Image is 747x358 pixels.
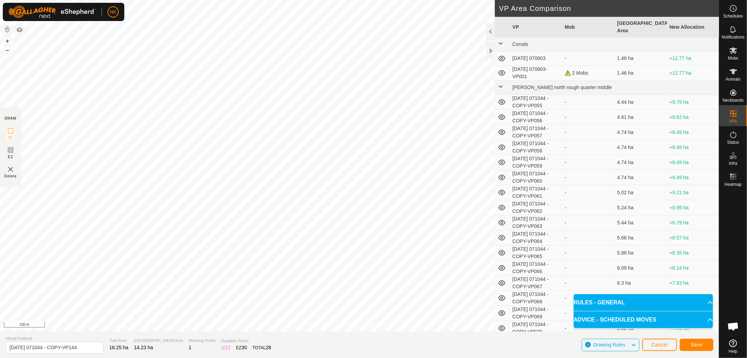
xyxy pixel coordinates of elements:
[221,338,271,344] span: Available Points
[510,140,562,155] td: [DATE] 071044 - COPY-VP058
[253,344,271,351] div: TOTAL
[510,155,562,170] td: [DATE] 071044 - COPY-VP059
[510,306,562,321] td: [DATE] 071044 - COPY-VP069
[510,185,562,200] td: [DATE] 071044 - COPY-VP061
[667,245,719,261] td: +8.35 ha
[510,245,562,261] td: [DATE] 071044 - COPY-VP065
[3,46,12,54] button: –
[565,114,611,121] div: -
[5,116,16,121] div: DRAW
[614,52,666,66] td: 1.46 ha
[510,125,562,140] td: [DATE] 071044 - COPY-VP057
[729,161,737,166] span: Infra
[614,230,666,245] td: 5.66 ha
[565,144,611,151] div: -
[510,170,562,185] td: [DATE] 071044 - COPY-VP060
[15,26,24,34] button: Map Layers
[667,215,719,230] td: +8.79 ha
[109,345,129,350] span: 16.25 ha
[565,234,611,242] div: -
[565,310,611,317] div: -
[565,69,611,77] div: 2 Mobs
[565,325,611,332] div: -
[5,174,17,179] span: Delete
[723,316,744,337] div: Open chat
[510,17,562,38] th: VP
[565,189,611,196] div: -
[727,140,739,144] span: Status
[565,129,611,136] div: -
[565,279,611,287] div: -
[614,66,666,81] td: 1.46 ha
[366,322,387,329] a: Contact Us
[3,37,12,45] button: +
[725,182,742,187] span: Heatmap
[726,77,741,81] span: Animals
[667,230,719,245] td: +8.57 ha
[667,17,719,38] th: New Allocation
[614,291,666,306] td: 6.07 ha
[614,200,666,215] td: 5.24 ha
[574,311,713,328] p-accordion-header: ADVICE - SCHEDULED MOVES
[510,291,562,306] td: [DATE] 071044 - COPY-VP068
[510,52,562,66] td: [DATE] 070803
[614,185,666,200] td: 5.02 ha
[614,140,666,155] td: 4.74 ha
[510,66,562,81] td: [DATE] 070803-VP001
[667,185,719,200] td: +9.21 ha
[667,95,719,110] td: +9.79 ha
[593,342,625,347] span: Drawing Rules
[236,344,247,351] div: EZ
[651,342,668,347] span: Cancel
[510,321,562,336] td: [DATE] 071044 - COPY-VP070
[510,200,562,215] td: [DATE] 071044 - COPY-VP062
[510,215,562,230] td: [DATE] 071044 - COPY-VP063
[667,52,719,66] td: +12.77 ha
[729,119,737,123] span: VPs
[667,276,719,291] td: +7.93 ha
[266,345,271,350] span: 28
[109,338,129,344] span: Total Area
[3,25,12,34] button: Reset Map
[512,41,528,47] span: Corrals
[565,55,611,62] div: -
[134,338,183,344] span: [GEOGRAPHIC_DATA] Area
[510,261,562,276] td: [DATE] 071044 - COPY-VP066
[723,14,743,18] span: Schedules
[110,8,116,16] span: NK
[667,261,719,276] td: +8.14 ha
[221,344,230,351] div: IZ
[565,295,611,302] div: -
[512,85,612,90] span: [PERSON_NAME] north rough quarter middle
[242,345,247,350] span: 30
[562,17,614,38] th: Mob
[225,345,231,350] span: 12
[667,200,719,215] td: +8.99 ha
[667,291,719,306] td: +8.16 ha
[719,337,747,356] a: Help
[510,110,562,125] td: [DATE] 071044 - COPY-VP056
[565,249,611,257] div: -
[728,56,738,60] span: Mobs
[565,264,611,272] div: -
[510,95,562,110] td: [DATE] 071044 - COPY-VP055
[691,342,703,347] span: Save
[134,345,153,350] span: 14.23 ha
[722,35,745,39] span: Notifications
[574,298,625,307] span: RULES - GENERAL
[614,245,666,261] td: 5.88 ha
[614,261,666,276] td: 6.09 ha
[510,276,562,291] td: [DATE] 071044 - COPY-VP067
[722,98,743,102] span: Neckbands
[642,339,677,351] button: Cancel
[614,17,666,38] th: [GEOGRAPHIC_DATA] Area
[565,159,611,166] div: -
[6,165,15,174] img: VP
[667,170,719,185] td: +9.49 ha
[614,95,666,110] td: 4.44 ha
[614,170,666,185] td: 4.74 ha
[667,125,719,140] td: +9.49 ha
[574,316,656,324] span: ADVICE - SCHEDULED MOVES
[9,135,13,140] span: IZ
[189,338,216,344] span: Watering Points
